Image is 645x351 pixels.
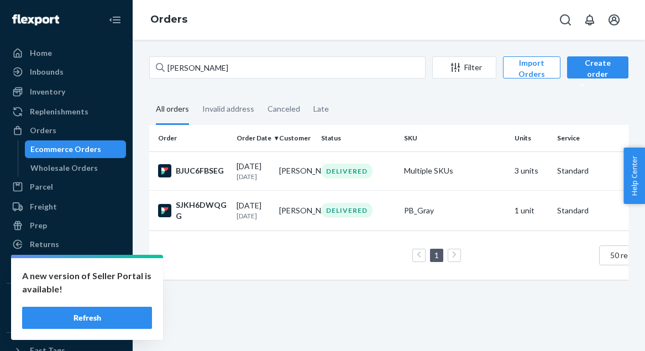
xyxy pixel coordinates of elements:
td: [PERSON_NAME] [275,151,317,190]
a: Ecommerce Orders [25,140,127,158]
td: 3 units [510,151,553,190]
div: Canceled [268,95,300,123]
div: Customer [279,133,313,143]
th: Units [510,125,553,151]
input: Search orders [149,56,426,78]
div: [DATE] [237,161,270,181]
a: Inventory [7,83,126,101]
button: Close Navigation [104,9,126,31]
a: Freight [7,198,126,216]
div: [DATE] [237,200,270,221]
a: Returns [7,235,126,253]
button: Open Search Box [554,9,576,31]
div: Inventory [30,86,65,97]
button: Create order [567,56,628,78]
th: SKU [400,125,510,151]
div: Prep [30,220,47,231]
td: 1 unit [510,190,553,230]
button: Import Orders [503,56,560,78]
div: BJUC6FBSEG [158,164,228,177]
a: Orders [7,122,126,139]
div: Returns [30,239,59,250]
button: Filter [432,56,496,78]
a: Parcel [7,178,126,196]
a: Page 1 is your current page [432,250,441,260]
div: Replenishments [30,106,88,117]
button: Help Center [623,148,645,204]
div: Create order [575,57,620,91]
div: Ecommerce Orders [30,144,101,155]
p: [DATE] [237,211,270,221]
div: DELIVERED [321,164,373,179]
td: Multiple SKUs [400,151,510,190]
ol: breadcrumbs [141,4,196,36]
th: Order [149,125,232,151]
div: Orders [30,125,56,136]
div: Filter [433,62,496,73]
p: Standard [557,165,631,176]
div: DELIVERED [321,203,373,218]
div: Inbounds [30,66,64,77]
th: Service [553,125,636,151]
th: Status [317,125,400,151]
button: Open account menu [603,9,625,31]
a: Home [7,44,126,62]
td: [PERSON_NAME] [275,190,317,230]
div: All orders [156,95,189,125]
div: Freight [30,201,57,212]
div: PB_Gray [404,205,506,216]
div: SJKH6DWQGG [158,200,228,222]
a: Wholesale Orders [25,159,127,177]
a: Replenishments [7,103,126,121]
a: Orders [150,13,187,25]
button: Refresh [22,307,152,329]
div: Invalid address [202,95,254,123]
button: Integrations [7,292,126,310]
p: A new version of Seller Portal is available! [22,269,152,296]
p: Standard [557,205,631,216]
p: [DATE] [237,172,270,181]
div: Wholesale Orders [30,163,98,174]
div: Parcel [30,181,53,192]
img: Flexport logo [12,14,59,25]
div: Home [30,48,52,59]
a: Inbounds [7,63,126,81]
div: Late [313,95,329,123]
a: Prep [7,217,126,234]
button: Open notifications [579,9,601,31]
a: Reporting [7,255,126,273]
a: Add Integration [7,315,126,328]
th: Order Date [232,125,275,151]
